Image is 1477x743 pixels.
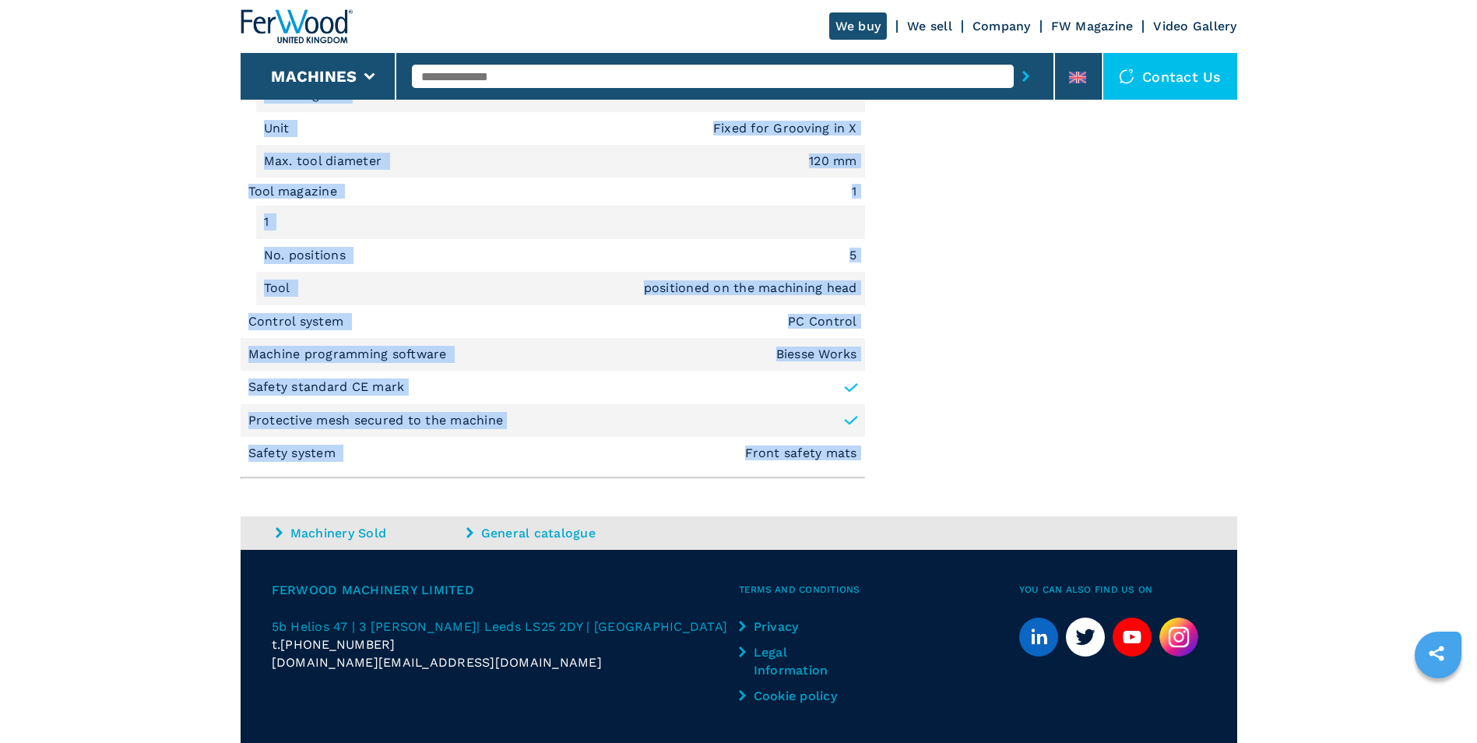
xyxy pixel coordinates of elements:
[276,524,462,542] a: Machinery Sold
[248,445,340,462] p: Safety system
[248,412,504,429] p: Protective mesh secured to the machine
[776,348,857,361] em: Biesse Works
[272,581,739,599] span: Ferwood Machinery Limited
[248,346,451,363] p: Machine programming software
[1014,58,1038,94] button: submit-button
[241,178,865,206] li: Tool magazine
[280,636,396,653] span: [PHONE_NUMBER]
[248,313,348,330] p: Control system
[1019,581,1206,599] span: You can also find us on
[1066,618,1105,657] a: twitter
[1411,673,1465,731] iframe: Chat
[272,618,739,636] a: 5b Helios 47 | 3 [PERSON_NAME]| Leeds LS25 2DY | [GEOGRAPHIC_DATA]
[272,636,739,653] div: t.
[788,315,857,328] em: PC Control
[809,155,857,167] em: 120 mm
[264,153,386,170] p: Max. tool diameter
[644,282,857,294] em: positioned on the machining head
[272,653,602,671] span: [DOMAIN_NAME][EMAIL_ADDRESS][DOMAIN_NAME]
[1417,634,1456,673] a: sharethis
[1153,19,1236,33] a: Video Gallery
[849,249,856,262] em: 5
[907,19,952,33] a: We sell
[264,247,350,264] p: No. positions
[739,643,848,679] a: Legal Information
[745,447,856,460] em: Front safety mats
[241,9,353,44] img: Ferwood
[264,120,294,137] p: Unit
[264,280,294,297] p: Tool
[972,19,1031,33] a: Company
[713,122,857,135] em: Fixed for Grooving in X
[272,619,477,634] span: 5b Helios 47 | 3 [PERSON_NAME]
[739,618,848,636] a: Privacy
[1119,69,1134,84] img: Contact us
[739,581,1019,599] span: Terms and Conditions
[248,379,405,396] p: Safety standard CE mark
[829,12,888,40] a: We buy
[466,524,653,542] a: General catalogue
[852,185,856,198] em: 1
[1159,618,1198,657] img: Instagram
[1113,618,1152,657] a: youtube
[271,67,357,86] button: Machines
[1103,53,1237,100] div: Contact us
[1051,19,1134,33] a: FW Magazine
[264,213,273,231] p: 1
[1019,618,1058,657] a: linkedin
[477,619,727,634] span: | Leeds LS25 2DY | [GEOGRAPHIC_DATA]
[739,687,848,705] a: Cookie policy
